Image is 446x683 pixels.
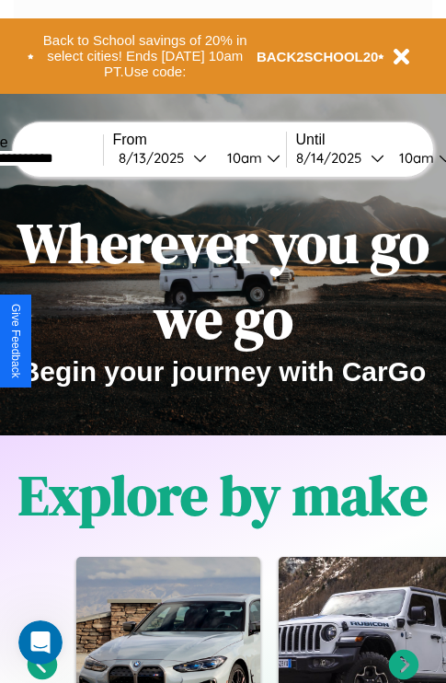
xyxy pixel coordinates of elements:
[212,148,286,168] button: 10am
[296,149,371,167] div: 8 / 14 / 2025
[113,132,286,148] label: From
[113,148,212,168] button: 8/13/2025
[119,149,193,167] div: 8 / 13 / 2025
[34,28,257,85] button: Back to School savings of 20% in select cities! Ends [DATE] 10am PT.Use code:
[390,149,439,167] div: 10am
[257,49,379,64] b: BACK2SCHOOL20
[18,457,428,533] h1: Explore by make
[218,149,267,167] div: 10am
[9,304,22,378] div: Give Feedback
[18,620,63,665] iframe: Intercom live chat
